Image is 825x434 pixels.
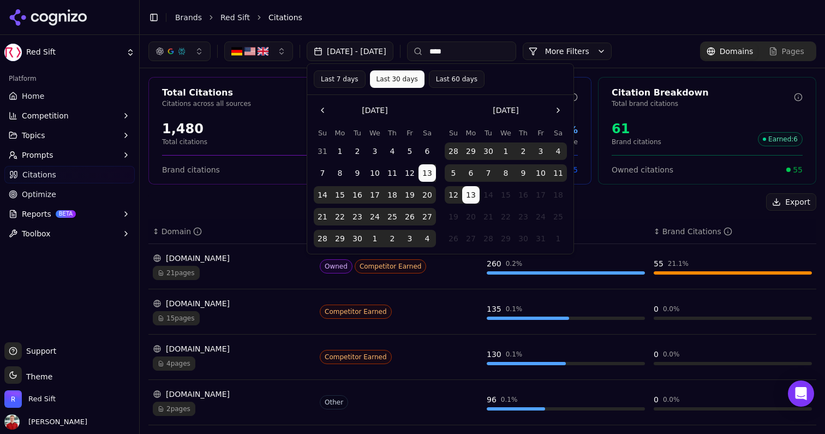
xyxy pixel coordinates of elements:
button: Saturday, September 6th, 2025 [419,142,436,160]
div: Domain [162,226,202,237]
button: Friday, September 5th, 2025 [401,142,419,160]
button: Wednesday, September 17th, 2025, selected [366,186,384,204]
span: Competitor Earned [320,305,392,319]
button: Saturday, September 13th, 2025, selected [419,164,436,182]
a: Home [4,87,135,105]
button: Tuesday, September 9th, 2025 [349,164,366,182]
button: Monday, October 6th, 2025, selected [462,164,480,182]
button: Last 7 days [314,70,366,88]
div: Total Citations [162,86,344,99]
button: Wednesday, September 10th, 2025 [366,164,384,182]
div: 135 [487,304,501,314]
div: 1,480 [162,120,207,138]
p: Total brand citations [612,99,794,108]
div: 0.0 % [663,305,680,313]
div: 0.0 % [663,395,680,404]
span: Domains [720,46,754,57]
th: Wednesday [497,128,515,138]
button: Open organization switcher [4,390,56,408]
button: Monday, September 1st, 2025 [331,142,349,160]
button: [DATE] - [DATE] [307,41,393,61]
button: Tuesday, October 7th, 2025, selected [480,164,497,182]
div: 55 [654,258,663,269]
span: Topics [22,130,45,141]
button: Saturday, October 11th, 2025, selected [549,164,567,182]
div: 0.1 % [501,395,518,404]
button: Tuesday, September 23rd, 2025, selected [349,208,366,225]
div: 61 [612,120,661,138]
button: Monday, September 29th, 2025, selected [462,142,480,160]
span: Competitor Earned [355,259,427,274]
div: 96 [487,394,497,405]
button: Thursday, September 4th, 2025 [384,142,401,160]
th: Tuesday [480,128,497,138]
th: Monday [462,128,480,138]
button: Thursday, October 2nd, 2025, selected [515,142,532,160]
div: Platform [4,70,135,87]
span: Prompts [22,150,53,160]
button: Go to the Next Month [549,102,567,119]
button: Thursday, October 2nd, 2025, selected [384,230,401,247]
th: Friday [532,128,549,138]
button: Friday, September 19th, 2025, selected [401,186,419,204]
button: Wednesday, October 8th, 2025, selected [497,164,515,182]
button: Competition [4,107,135,124]
button: Tuesday, September 30th, 2025, selected [480,142,497,160]
div: 21.1 % [668,259,689,268]
span: 2 pages [153,402,195,416]
span: Citations [268,12,302,23]
div: 0 [654,349,659,360]
th: Wednesday [366,128,384,138]
div: Citation Breakdown [612,86,794,99]
button: More Filters [523,43,612,60]
span: Support [22,346,56,356]
button: Monday, September 22nd, 2025, selected [331,208,349,225]
p: Total citations [162,138,207,146]
button: Tuesday, September 16th, 2025, selected [349,186,366,204]
div: Open Intercom Messenger [788,381,814,407]
th: Saturday [419,128,436,138]
th: Friday [401,128,419,138]
button: ReportsBETA [4,205,135,223]
button: Sunday, October 5th, 2025, selected [445,164,462,182]
img: United Kingdom [258,46,268,57]
button: Saturday, October 4th, 2025, selected [549,142,567,160]
div: 260 [487,258,501,269]
button: Saturday, September 20th, 2025, selected [419,186,436,204]
div: 0 [654,304,659,314]
button: Sunday, September 21st, 2025, selected [314,208,331,225]
span: Competitor Earned [320,350,392,364]
button: Today, Monday, October 13th, 2025, selected [462,186,480,204]
span: Competition [22,110,69,121]
button: Prompts [4,146,135,164]
span: Home [22,91,44,102]
th: Thursday [515,128,532,138]
button: Thursday, September 11th, 2025 [384,164,401,182]
img: Jack Lilley [4,414,20,430]
a: Brands [175,13,202,22]
a: Red Sift [220,12,250,23]
button: Sunday, August 31st, 2025 [314,142,331,160]
span: 15 pages [153,311,200,325]
button: Friday, September 12th, 2025 [401,164,419,182]
button: Sunday, September 28th, 2025, selected [445,142,462,160]
button: Last 30 days [370,70,425,88]
button: Wednesday, September 24th, 2025, selected [366,208,384,225]
div: [DOMAIN_NAME] [153,253,311,264]
img: United States [244,46,255,57]
img: Red Sift [4,44,22,61]
span: Owned [320,259,352,274]
button: Thursday, October 9th, 2025, selected [515,164,532,182]
button: Friday, October 3rd, 2025, selected [401,230,419,247]
span: 5 [573,164,578,175]
button: Wednesday, October 1st, 2025, selected [366,230,384,247]
div: 0.1 % [506,305,523,313]
div: 0.2 % [506,259,523,268]
table: September 2025 [314,128,436,247]
table: October 2025 [445,128,567,247]
button: Export [766,193,816,211]
button: Friday, October 10th, 2025, selected [532,164,549,182]
button: Last 60 days [429,70,485,88]
button: Tuesday, September 30th, 2025, selected [349,230,366,247]
div: [DOMAIN_NAME] [153,343,311,354]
